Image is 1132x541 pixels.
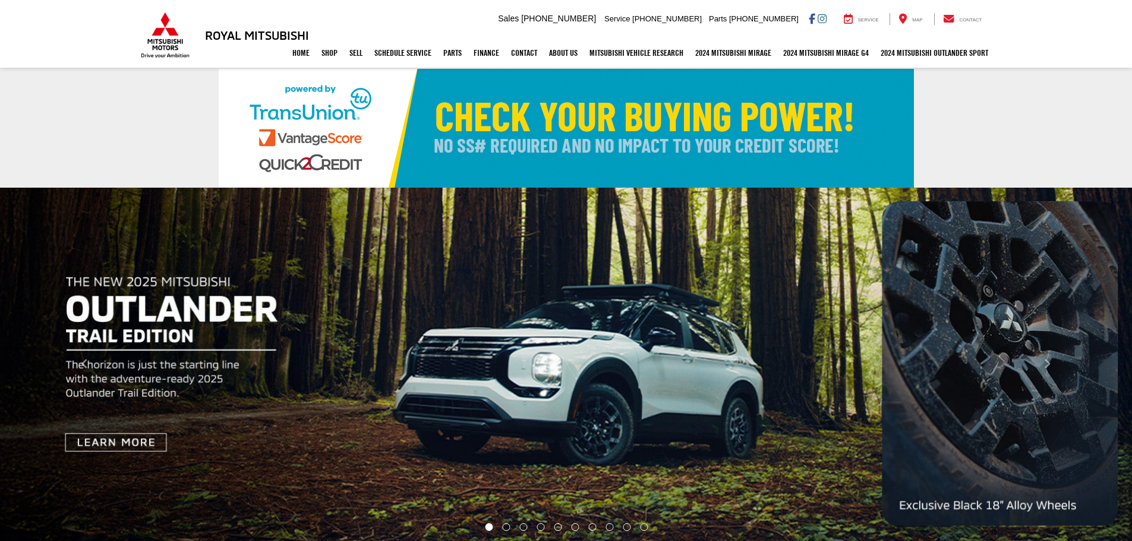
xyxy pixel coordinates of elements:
[912,17,922,23] span: Map
[138,12,192,58] img: Mitsubishi
[959,17,982,23] span: Contact
[537,523,545,531] li: Go to slide number 4.
[520,523,528,531] li: Go to slide number 3.
[503,523,510,531] li: Go to slide number 2.
[604,14,630,23] span: Service
[543,38,584,68] a: About Us
[219,69,914,188] img: Check Your Buying Power
[962,211,1132,517] button: Click to view next picture.
[521,14,596,23] span: [PHONE_NUMBER]
[623,523,630,531] li: Go to slide number 9.
[632,14,702,23] span: [PHONE_NUMBER]
[689,38,777,68] a: 2024 Mitsubishi Mirage
[571,523,579,531] li: Go to slide number 6.
[809,14,815,23] a: Facebook: Click to visit our Facebook page
[554,523,562,531] li: Go to slide number 5.
[606,523,613,531] li: Go to slide number 8.
[729,14,799,23] span: [PHONE_NUMBER]
[505,38,543,68] a: Contact
[316,38,343,68] a: Shop
[286,38,316,68] a: Home
[835,13,888,25] a: Service
[890,13,931,25] a: Map
[588,523,596,531] li: Go to slide number 7.
[498,14,519,23] span: Sales
[875,38,994,68] a: 2024 Mitsubishi Outlander SPORT
[368,38,437,68] a: Schedule Service: Opens in a new tab
[709,14,727,23] span: Parts
[468,38,505,68] a: Finance
[934,13,991,25] a: Contact
[437,38,468,68] a: Parts: Opens in a new tab
[777,38,875,68] a: 2024 Mitsubishi Mirage G4
[205,29,309,42] h3: Royal Mitsubishi
[343,38,368,68] a: Sell
[858,17,879,23] span: Service
[584,38,689,68] a: Mitsubishi Vehicle Research
[818,14,827,23] a: Instagram: Click to visit our Instagram page
[640,523,648,531] li: Go to slide number 10.
[485,523,493,531] li: Go to slide number 1.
